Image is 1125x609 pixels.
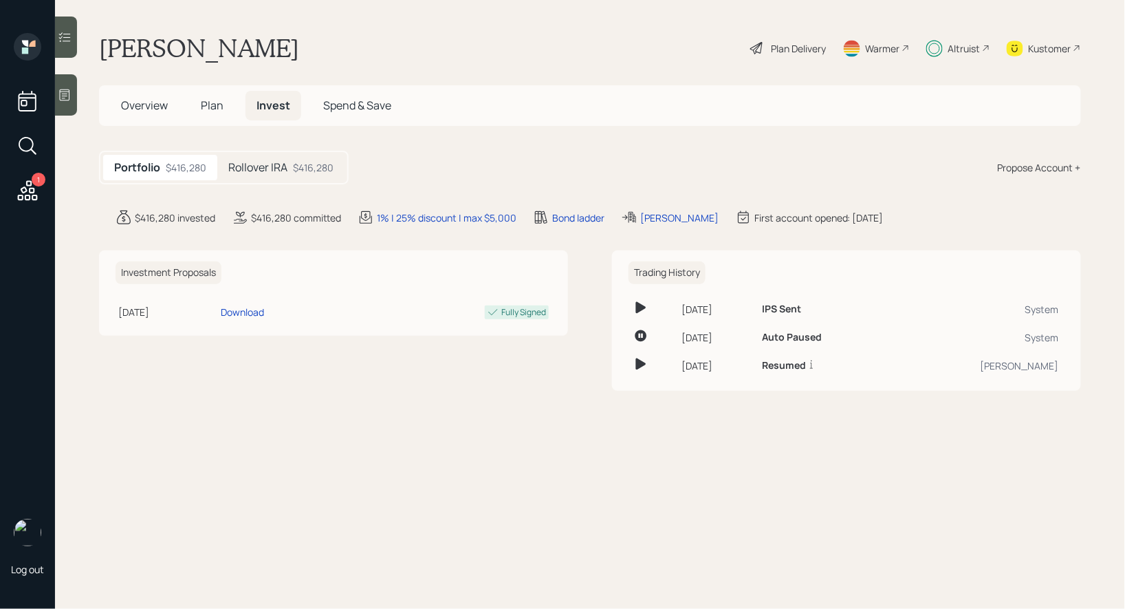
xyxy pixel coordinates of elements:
[762,332,822,343] h6: Auto Paused
[762,303,801,315] h6: IPS Sent
[323,98,391,113] span: Spend & Save
[256,98,290,113] span: Invest
[998,160,1081,175] div: Propose Account +
[221,305,264,319] div: Download
[32,173,45,186] div: 1
[754,211,884,225] div: First account opened: [DATE]
[251,211,341,225] div: $416,280 committed
[1029,41,1071,56] div: Kustomer
[114,161,160,174] h5: Portfolio
[552,211,604,225] div: Bond ladder
[228,161,287,174] h5: Rollover IRA
[681,302,751,317] div: [DATE]
[898,330,1059,345] div: System
[14,519,41,546] img: treva-nostdahl-headshot.png
[377,211,516,225] div: 1% | 25% discount | max $5,000
[116,261,221,284] h6: Investment Proposals
[11,563,44,576] div: Log out
[762,360,806,372] h6: Resumed
[898,359,1059,373] div: [PERSON_NAME]
[166,160,206,175] div: $416,280
[898,302,1059,317] div: System
[99,33,299,63] h1: [PERSON_NAME]
[640,211,719,225] div: [PERSON_NAME]
[681,359,751,373] div: [DATE]
[948,41,981,56] div: Altruist
[293,160,334,175] div: $416,280
[629,261,706,284] h6: Trading History
[501,306,546,319] div: Fully Signed
[121,98,168,113] span: Overview
[681,330,751,345] div: [DATE]
[201,98,223,113] span: Plan
[135,211,215,225] div: $416,280 invested
[866,41,900,56] div: Warmer
[771,41,826,56] div: Plan Delivery
[118,305,215,319] div: [DATE]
